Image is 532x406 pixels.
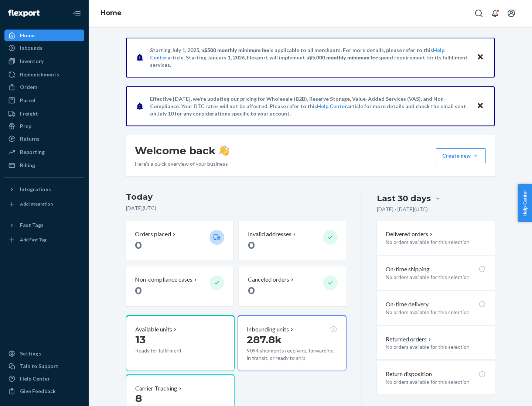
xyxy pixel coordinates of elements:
[247,333,282,346] span: 287.8k
[135,230,171,238] p: Orders placed
[4,219,84,231] button: Fast Tags
[4,30,84,41] a: Home
[248,275,289,284] p: Canceled orders
[135,275,192,284] p: Non-compliance cases
[386,343,486,351] p: No orders available for this selection
[20,350,41,357] div: Settings
[135,384,177,393] p: Carrier Tracking
[386,230,434,238] button: Delivered orders
[4,55,84,67] a: Inventory
[475,52,485,63] button: Close
[20,123,31,130] div: Prep
[377,193,431,204] div: Last 30 days
[248,230,291,238] p: Invalid addresses
[150,95,470,117] p: Effective [DATE], we're updating our pricing for Wholesale (B2B), Reserve Storage, Value-Added Se...
[475,101,485,111] button: Close
[135,333,146,346] span: 13
[386,265,430,273] p: On-time shipping
[4,120,84,132] a: Prep
[504,6,519,21] button: Open account menu
[4,146,84,158] a: Reporting
[386,335,433,344] button: Returned orders
[4,348,84,359] a: Settings
[386,378,486,386] p: No orders available for this selection
[20,71,59,78] div: Replenishments
[386,309,486,316] p: No orders available for this selection
[238,315,346,371] button: Inbounding units287.8k9094 shipments receiving, forwarding, in transit, or ready to ship
[20,32,35,39] div: Home
[4,69,84,80] a: Replenishments
[4,133,84,145] a: Returns
[126,266,233,306] button: Non-compliance cases 0
[4,42,84,54] a: Inbounds
[239,266,346,306] button: Canceled orders 0
[204,47,269,53] span: $500 monthly minimum fee
[135,144,229,157] h1: Welcome back
[20,135,40,142] div: Returns
[386,238,486,246] p: No orders available for this selection
[126,191,347,203] h3: Today
[4,234,84,246] a: Add Fast Tag
[69,6,84,21] button: Close Navigation
[20,44,42,52] div: Inbounds
[20,148,45,156] div: Reporting
[20,58,44,65] div: Inventory
[8,10,40,17] img: Flexport logo
[4,81,84,93] a: Orders
[239,221,346,261] button: Invalid addresses 0
[219,145,229,156] img: hand-wave emoji
[4,385,84,397] button: Give Feedback
[20,83,38,91] div: Orders
[386,370,432,378] p: Return disposition
[20,221,44,229] div: Fast Tags
[4,198,84,210] a: Add Integration
[20,237,47,243] div: Add Fast Tag
[386,273,486,281] p: No orders available for this selection
[126,221,233,261] button: Orders placed 0
[135,325,172,334] p: Available units
[95,3,127,24] ol: breadcrumbs
[135,160,229,168] p: Here’s a quick overview of your business
[100,9,122,17] a: Home
[150,47,470,69] p: Starting July 1, 2025, a is applicable to all merchants. For more details, please refer to this a...
[20,97,35,104] div: Parcel
[488,6,502,21] button: Open notifications
[4,360,84,372] a: Talk to Support
[518,184,532,222] button: Help Center
[247,347,337,362] p: 9094 shipments receiving, forwarding, in transit, or ready to ship
[126,315,235,371] button: Available units13Ready for fulfillment
[436,148,486,163] button: Create new
[135,239,142,251] span: 0
[4,373,84,385] a: Help Center
[126,204,347,212] p: [DATE] ( UTC )
[4,94,84,106] a: Parcel
[4,159,84,171] a: Billing
[309,54,378,61] span: $5,000 monthly minimum fee
[247,325,289,334] p: Inbounding units
[20,201,53,207] div: Add Integration
[20,110,38,117] div: Freight
[20,162,35,169] div: Billing
[4,108,84,120] a: Freight
[386,300,429,309] p: On-time delivery
[20,362,58,370] div: Talk to Support
[471,6,486,21] button: Open Search Box
[317,103,347,109] a: Help Center
[4,183,84,195] button: Integrations
[20,375,50,382] div: Help Center
[135,392,142,405] span: 8
[248,239,255,251] span: 0
[377,206,428,213] p: [DATE] - [DATE] ( UTC )
[20,388,56,395] div: Give Feedback
[135,284,142,297] span: 0
[248,284,255,297] span: 0
[135,347,204,354] p: Ready for fulfillment
[20,186,51,193] div: Integrations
